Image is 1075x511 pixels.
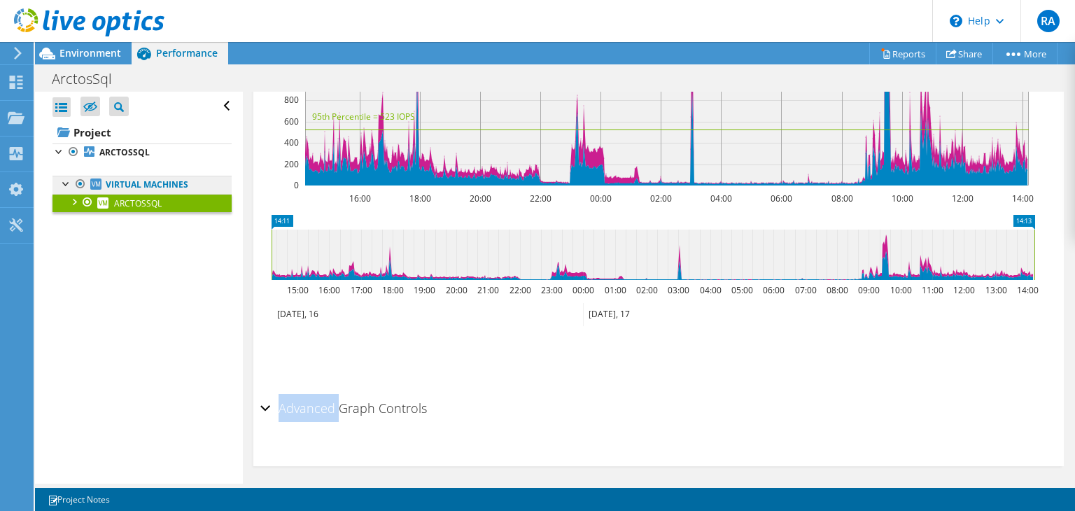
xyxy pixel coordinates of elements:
text: 06:00 [771,192,792,204]
text: 02:00 [650,192,672,204]
text: 05:00 [731,284,753,296]
text: 22:00 [510,284,531,296]
h2: Advanced Graph Controls [260,394,427,422]
h1: ArctosSql [45,71,134,87]
a: Share [936,43,993,64]
text: 14:00 [1017,284,1039,296]
text: 20:00 [470,192,491,204]
text: 04:00 [700,284,722,296]
text: 12:00 [953,284,975,296]
text: 16:00 [349,192,371,204]
text: 10:00 [890,284,912,296]
text: 600 [284,115,299,127]
text: 18:00 [409,192,431,204]
text: 08:00 [827,284,848,296]
a: Reports [869,43,936,64]
svg: \n [950,15,962,27]
text: 21:00 [477,284,499,296]
text: 18:00 [382,284,404,296]
text: 06:00 [763,284,785,296]
text: 00:00 [572,284,594,296]
a: Project [52,121,232,143]
a: ARCTOSSQL [52,143,232,162]
text: 400 [284,136,299,148]
text: 04:00 [710,192,732,204]
text: 01:00 [605,284,626,296]
text: 00:00 [590,192,612,204]
text: 10:00 [892,192,913,204]
text: 19:00 [414,284,435,296]
text: 09:00 [858,284,880,296]
text: 14:00 [1012,192,1034,204]
text: 95th Percentile = 523 IOPS [312,111,415,122]
text: 11:00 [922,284,943,296]
text: 07:00 [795,284,817,296]
text: 22:00 [530,192,551,204]
text: 17:00 [351,284,372,296]
text: 12:00 [952,192,974,204]
a: ARCTOSSQL [52,194,232,212]
span: Environment [59,46,121,59]
span: ARCTOSSQL [114,197,162,209]
text: 13:00 [985,284,1007,296]
text: 03:00 [668,284,689,296]
a: More [992,43,1058,64]
text: 02:00 [636,284,658,296]
text: 23:00 [541,284,563,296]
a: Virtual Machines [52,176,232,194]
span: RA [1037,10,1060,32]
text: 800 [284,94,299,106]
b: ARCTOSSQL [99,146,150,158]
text: 20:00 [446,284,468,296]
text: 15:00 [287,284,309,296]
text: 16:00 [318,284,340,296]
text: 0 [294,179,299,191]
a: Project Notes [38,491,120,508]
text: 200 [284,158,299,170]
span: Performance [156,46,218,59]
text: 08:00 [831,192,853,204]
